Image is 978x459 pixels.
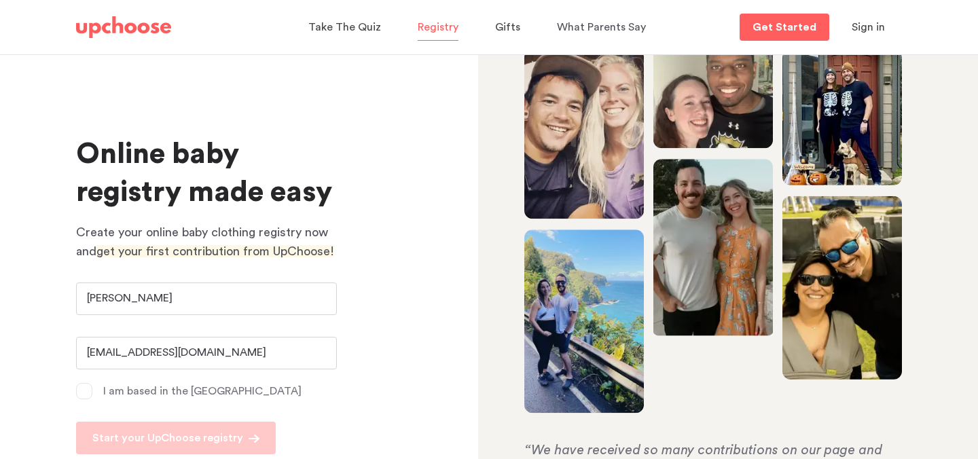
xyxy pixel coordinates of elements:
span: Create your online baby clothing registry now and [76,226,328,257]
span: get your first contribution from UpChoose! [96,245,334,257]
img: Man and woman in a garden wearing sunglasses, woman carrying her baby in babywearing gear, both s... [782,196,902,384]
a: Take The Quiz [308,14,385,41]
a: Get Started [740,14,829,41]
a: Gifts [495,14,524,41]
img: Joyful couple smiling together at the camera [524,50,644,219]
button: Start your UpChoose registry [76,422,276,454]
span: Registry [418,22,458,33]
p: I am based in the [GEOGRAPHIC_DATA] [103,383,302,399]
img: Smiling couple embracing each other, radiating happiness [653,159,773,335]
span: Online baby registry made easy [76,140,332,206]
img: Expecting couple on a scenic mountain walk, with a beautiful sea backdrop, woman pregnant and smi... [524,229,644,413]
span: Gifts [495,22,520,33]
img: Happy couple beaming at the camera, sharing a warm moment [653,53,773,148]
input: Your Email [76,337,337,369]
span: What Parents Say [557,22,646,33]
img: UpChoose [76,16,171,38]
p: Get Started [753,22,816,33]
a: Registry [418,14,463,41]
a: What Parents Say [557,14,650,41]
a: UpChoose [76,14,171,41]
span: Sign in [852,22,885,33]
img: Couple and their dog posing in front of their porch, dressed for Halloween, with a 'welcome' sign... [782,51,902,185]
button: Sign in [835,14,902,41]
input: Your Name [76,282,337,315]
p: Start your UpChoose registry [92,430,243,446]
span: Take The Quiz [308,22,381,33]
